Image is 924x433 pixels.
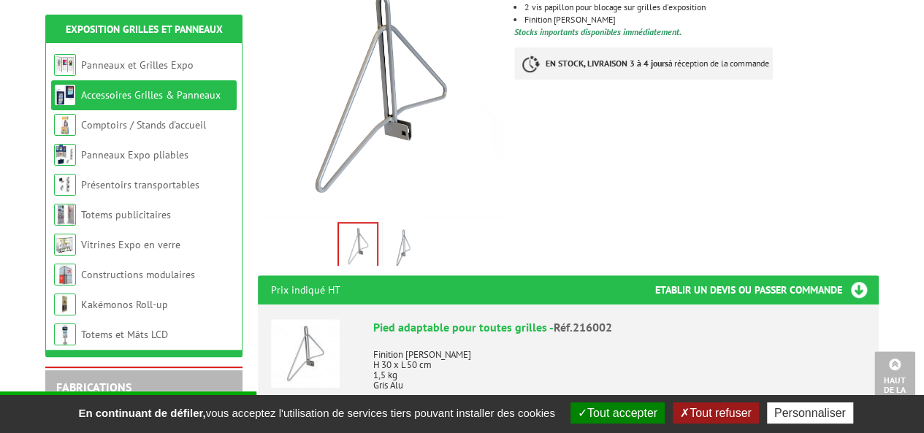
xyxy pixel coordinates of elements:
div: Pied adaptable pour toutes grilles - [373,319,866,336]
img: Comptoirs / Stands d'accueil [54,114,76,136]
p: Finition [PERSON_NAME] H 30 x L 50 cm 1,5 kg Gris Alu [373,340,866,391]
a: Haut de la page [874,351,915,411]
img: Panneaux et Grilles Expo [54,54,76,76]
h3: Etablir un devis ou passer commande [655,275,879,304]
a: Vitrines Expo en verre [81,238,180,251]
font: Stocks importants disponibles immédiatement. [514,26,681,37]
img: 216018_pied_grille_expo.jpg [339,223,377,269]
a: Comptoirs / Stands d'accueil [81,118,206,131]
span: vous acceptez l'utilisation de services tiers pouvant installer des cookies [71,407,562,419]
a: Accessoires Grilles & Panneaux [81,88,221,101]
p: à réception de la commande [514,47,773,80]
img: Pied adaptable pour toutes grilles [271,319,340,388]
img: Totems et Mâts LCD [54,323,76,345]
a: Exposition Grilles et Panneaux [66,23,223,36]
a: Kakémonos Roll-up [81,298,168,311]
img: Accessoires Grilles & Panneaux [54,84,76,106]
img: Présentoirs transportables [54,174,76,196]
img: Totems publicitaires [54,204,76,226]
p: Prix indiqué HT [271,275,340,304]
strong: EN STOCK, LIVRAISON 3 à 4 jours [546,58,668,69]
strong: En continuant de défiler, [78,407,205,419]
a: Constructions modulaires [81,268,195,281]
button: Tout refuser [673,402,758,424]
a: Panneaux et Grilles Expo [81,58,194,72]
a: Panneaux Expo pliables [81,148,188,161]
span: Réf.216002 [554,320,612,334]
img: Panneaux Expo pliables [54,144,76,166]
img: Constructions modulaires [54,264,76,286]
a: FABRICATIONS"Sur Mesure" [56,380,131,407]
li: Finition [PERSON_NAME] [524,15,878,24]
button: Personnaliser (fenêtre modale) [767,402,853,424]
a: Présentoirs transportables [81,178,199,191]
li: 2 vis papillon pour blocage sur grilles d'exposition [524,3,878,12]
a: Totems publicitaires [81,208,171,221]
img: Kakémonos Roll-up [54,294,76,315]
button: Tout accepter [570,402,665,424]
a: Totems et Mâts LCD [81,328,168,341]
img: Vitrines Expo en verre [54,234,76,256]
img: 216018_pied_grille.jpg [386,225,421,270]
